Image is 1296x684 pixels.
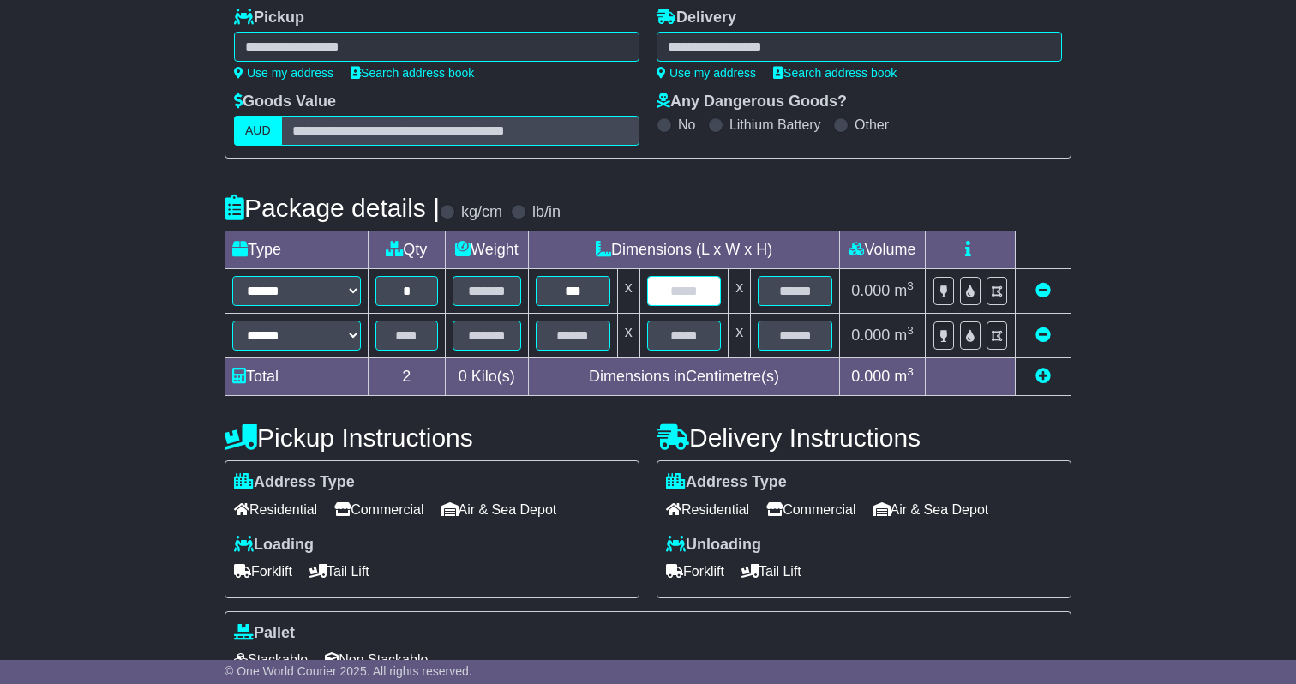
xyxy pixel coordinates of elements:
h4: Pickup Instructions [225,423,639,452]
td: Kilo(s) [445,358,529,396]
span: Commercial [334,496,423,523]
span: Forklift [234,558,292,585]
a: Add new item [1035,368,1051,385]
label: Delivery [657,9,736,27]
label: Loading [234,536,314,555]
sup: 3 [907,324,914,337]
a: Remove this item [1035,282,1051,299]
span: Air & Sea Depot [873,496,989,523]
td: Total [225,358,369,396]
label: Any Dangerous Goods? [657,93,847,111]
td: x [617,314,639,358]
h4: Package details | [225,194,440,222]
td: x [617,269,639,314]
span: 0 [459,368,467,385]
span: © One World Courier 2025. All rights reserved. [225,664,472,678]
label: Unloading [666,536,761,555]
h4: Delivery Instructions [657,423,1071,452]
sup: 3 [907,279,914,292]
td: Qty [369,231,446,269]
span: 0.000 [851,368,890,385]
span: m [894,282,914,299]
label: kg/cm [461,203,502,222]
span: m [894,327,914,344]
label: No [678,117,695,133]
label: Lithium Battery [729,117,821,133]
td: x [729,269,751,314]
a: Remove this item [1035,327,1051,344]
span: Tail Lift [741,558,801,585]
label: Address Type [666,473,787,492]
span: Stackable [234,646,308,673]
span: Residential [666,496,749,523]
label: Pallet [234,624,295,643]
label: AUD [234,116,282,146]
label: lb/in [532,203,561,222]
label: Other [855,117,889,133]
span: Forklift [666,558,724,585]
span: m [894,368,914,385]
a: Use my address [657,66,756,80]
span: 0.000 [851,282,890,299]
a: Search address book [773,66,897,80]
td: x [729,314,751,358]
td: Dimensions in Centimetre(s) [529,358,840,396]
td: Volume [839,231,925,269]
span: Commercial [766,496,855,523]
a: Search address book [351,66,474,80]
label: Address Type [234,473,355,492]
label: Goods Value [234,93,336,111]
span: Tail Lift [309,558,369,585]
a: Use my address [234,66,333,80]
td: 2 [369,358,446,396]
td: Weight [445,231,529,269]
span: Air & Sea Depot [441,496,557,523]
span: Residential [234,496,317,523]
td: Dimensions (L x W x H) [529,231,840,269]
sup: 3 [907,365,914,378]
span: Non Stackable [325,646,428,673]
span: 0.000 [851,327,890,344]
label: Pickup [234,9,304,27]
td: Type [225,231,369,269]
